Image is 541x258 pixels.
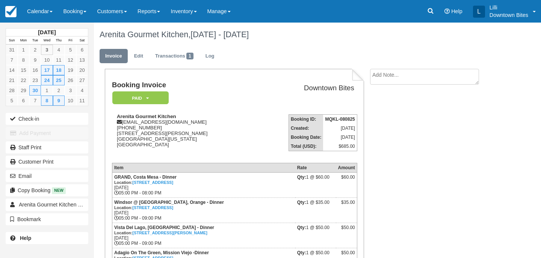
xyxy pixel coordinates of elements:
a: 30 [29,85,41,96]
a: 8 [18,55,29,65]
th: Booking Date: [289,133,323,142]
a: Transactions1 [150,49,199,64]
a: 19 [65,65,76,75]
td: [DATE] [323,133,357,142]
h2: Downtown Bites [258,84,354,92]
button: Copy Booking New [6,184,88,196]
a: Invoice [100,49,128,64]
a: 23 [29,75,41,85]
span: Help [451,8,462,14]
td: 1 @ $35.00 [295,197,336,223]
a: 28 [6,85,18,96]
a: Arenita Gourmet Kitchen 112 [6,199,88,211]
a: 18 [53,65,65,75]
strong: [DATE] [38,29,56,35]
a: [STREET_ADDRESS][PERSON_NAME] [133,231,207,235]
a: 13 [76,55,88,65]
strong: Vista Del Lago, [GEOGRAPHIC_DATA] - Dinner [114,225,214,235]
i: Help [444,9,450,14]
td: [DATE] 05:00 PM - 09:00 PM [112,223,295,248]
strong: MQKL-080825 [325,117,355,122]
div: L [473,6,485,18]
small: Location: [114,180,173,185]
th: Mon [18,36,29,45]
a: Staff Print [6,141,88,153]
td: [DATE] 05:00 PM - 09:00 PM [112,197,295,223]
div: $35.00 [338,200,355,211]
strong: Arenita Gourmet Kitchen [117,114,176,119]
a: 6 [18,96,29,106]
a: 15 [18,65,29,75]
small: Location: [114,205,173,210]
a: 4 [53,45,65,55]
h1: Arenita Gourmet Kitchen, [100,30,494,39]
td: $685.00 [323,142,357,151]
a: Help [6,232,88,244]
strong: Qty [297,225,306,230]
a: 27 [76,75,88,85]
a: 24 [41,75,53,85]
a: 12 [65,55,76,65]
a: 7 [6,55,18,65]
a: 29 [18,85,29,96]
a: 8 [41,96,53,106]
a: 4 [76,85,88,96]
a: 21 [6,75,18,85]
span: New [52,187,66,194]
a: 1 [41,85,53,96]
th: Tue [29,36,41,45]
th: Item [112,163,295,172]
td: [DATE] 05:00 PM - 08:00 PM [112,172,295,197]
strong: Qty [297,250,306,255]
a: 31 [6,45,18,55]
th: Rate [295,163,336,172]
img: checkfront-main-nav-mini-logo.png [5,6,17,17]
div: [EMAIL_ADDRESS][DOMAIN_NAME] [PHONE_NUMBER] [STREET_ADDRESS][PERSON_NAME] [GEOGRAPHIC_DATA][US_ST... [112,114,255,157]
span: 1 [186,53,193,59]
td: 1 @ $50.00 [295,223,336,248]
p: Downtown Bites [490,11,528,19]
a: 9 [53,96,65,106]
a: Log [200,49,220,64]
a: 5 [65,45,76,55]
button: Add Payment [6,127,88,139]
a: 25 [53,75,65,85]
a: 11 [76,96,88,106]
a: 5 [6,96,18,106]
a: 16 [29,65,41,75]
b: Help [20,235,31,241]
div: $50.00 [338,225,355,236]
a: 2 [29,45,41,55]
th: Amount [336,163,357,172]
a: 2 [53,85,65,96]
strong: Qty [297,200,306,205]
th: Sun [6,36,18,45]
a: Paid [112,91,166,105]
a: 22 [18,75,29,85]
small: Location: [114,231,207,235]
th: Total (USD): [289,142,323,151]
span: 112 [78,202,90,208]
a: 14 [6,65,18,75]
div: $60.00 [338,175,355,186]
th: Created: [289,124,323,133]
span: [DATE] - [DATE] [190,30,249,39]
a: Customer Print [6,156,88,168]
strong: Windsor @ [GEOGRAPHIC_DATA], Orange - Dinner [114,200,224,210]
a: 3 [41,45,53,55]
em: Paid [112,91,169,105]
th: Sat [76,36,88,45]
a: 1 [18,45,29,55]
th: Thu [53,36,65,45]
a: 7 [29,96,41,106]
button: Check-in [6,113,88,125]
h1: Booking Invoice [112,81,255,89]
th: Fri [65,36,76,45]
th: Booking ID: [289,115,323,124]
a: 6 [76,45,88,55]
a: [STREET_ADDRESS] [133,205,174,210]
a: 20 [76,65,88,75]
a: 3 [65,85,76,96]
strong: GRAND, Costa Mesa - Dinner [114,175,177,185]
a: 11 [53,55,65,65]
